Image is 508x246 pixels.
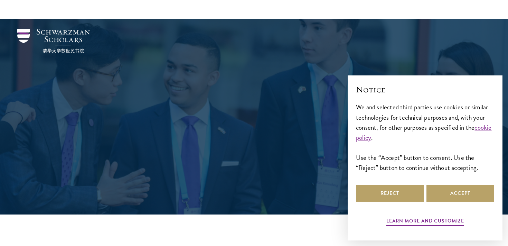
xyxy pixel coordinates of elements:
img: Schwarzman Scholars [17,29,90,53]
button: Reject [356,185,424,202]
button: Learn more and customize [386,217,464,227]
div: We and selected third parties use cookies or similar technologies for technical purposes and, wit... [356,102,494,172]
button: Accept [426,185,494,202]
h2: Notice [356,84,494,95]
a: cookie policy [356,122,492,143]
